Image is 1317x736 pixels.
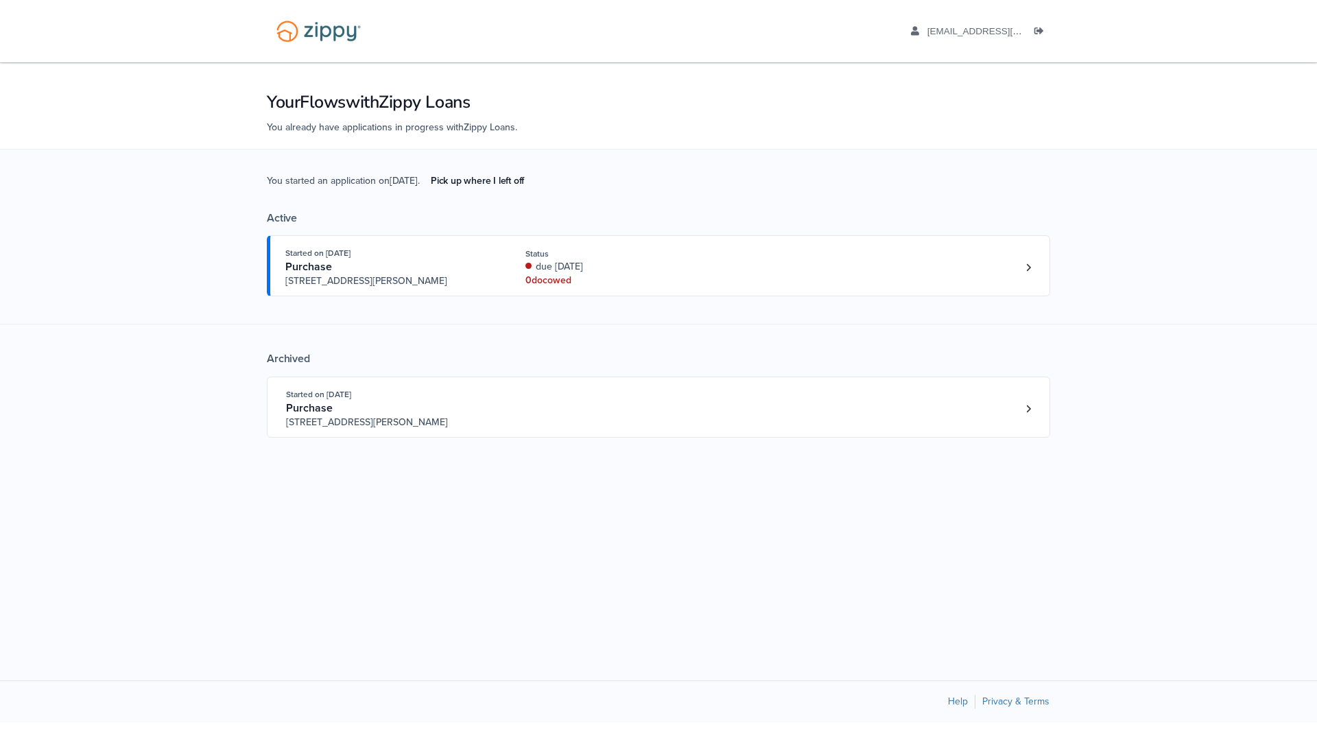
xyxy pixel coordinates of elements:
[525,248,709,260] div: Status
[267,91,1050,114] h1: Your Flows with Zippy Loans
[286,416,495,429] span: [STREET_ADDRESS][PERSON_NAME]
[525,260,709,274] div: due [DATE]
[927,26,1084,36] span: aaboley88@icloud.com
[1034,26,1049,40] a: Log out
[911,26,1084,40] a: edit profile
[525,274,709,287] div: 0 doc owed
[267,377,1050,438] a: Open loan 3802615
[286,390,351,399] span: Started on [DATE]
[285,274,495,288] span: [STREET_ADDRESS][PERSON_NAME]
[267,174,535,211] span: You started an application on [DATE] .
[267,211,1050,225] div: Active
[286,401,333,415] span: Purchase
[267,121,517,133] span: You already have applications in progress with Zippy Loans .
[1018,257,1039,278] a: Loan number 4228033
[285,260,332,274] span: Purchase
[267,352,1050,366] div: Archived
[420,169,535,192] a: Pick up where I left off
[1018,399,1039,419] a: Loan number 3802615
[268,14,370,49] img: Logo
[982,696,1049,707] a: Privacy & Terms
[948,696,968,707] a: Help
[267,235,1050,296] a: Open loan 4228033
[285,248,351,258] span: Started on [DATE]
